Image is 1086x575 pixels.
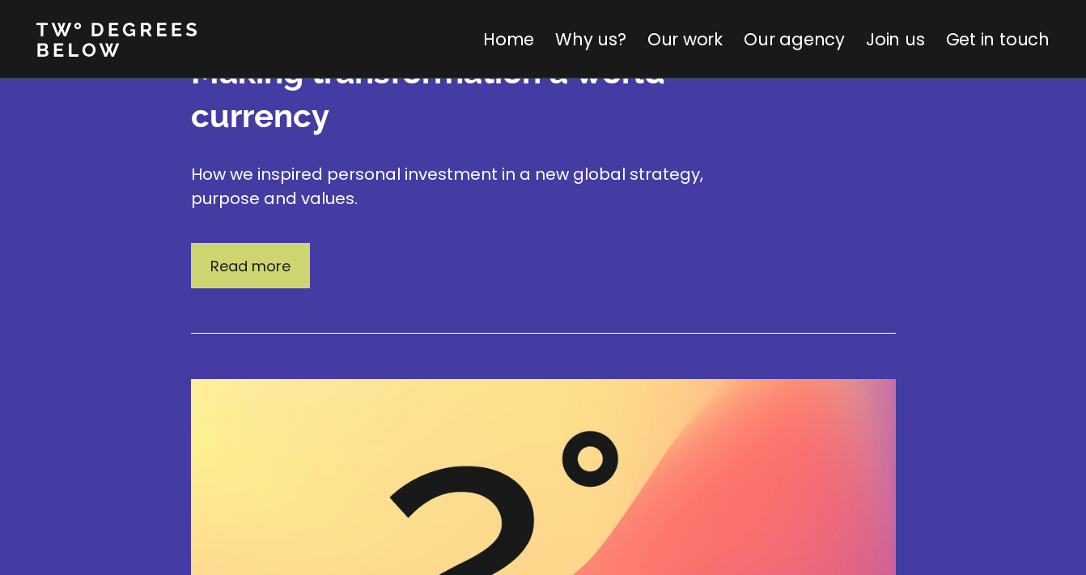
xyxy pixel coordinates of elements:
[946,28,1050,51] a: Get in touch
[483,28,534,51] a: Home
[866,28,925,51] a: Join us
[647,28,723,51] a: Our work
[191,50,757,138] h3: Making transformation a world currency
[744,28,845,51] a: Our agency
[191,162,757,211] p: How we inspired personal investment in a new global strategy, purpose and values.
[555,28,626,51] a: Why us?
[210,255,291,277] p: Read more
